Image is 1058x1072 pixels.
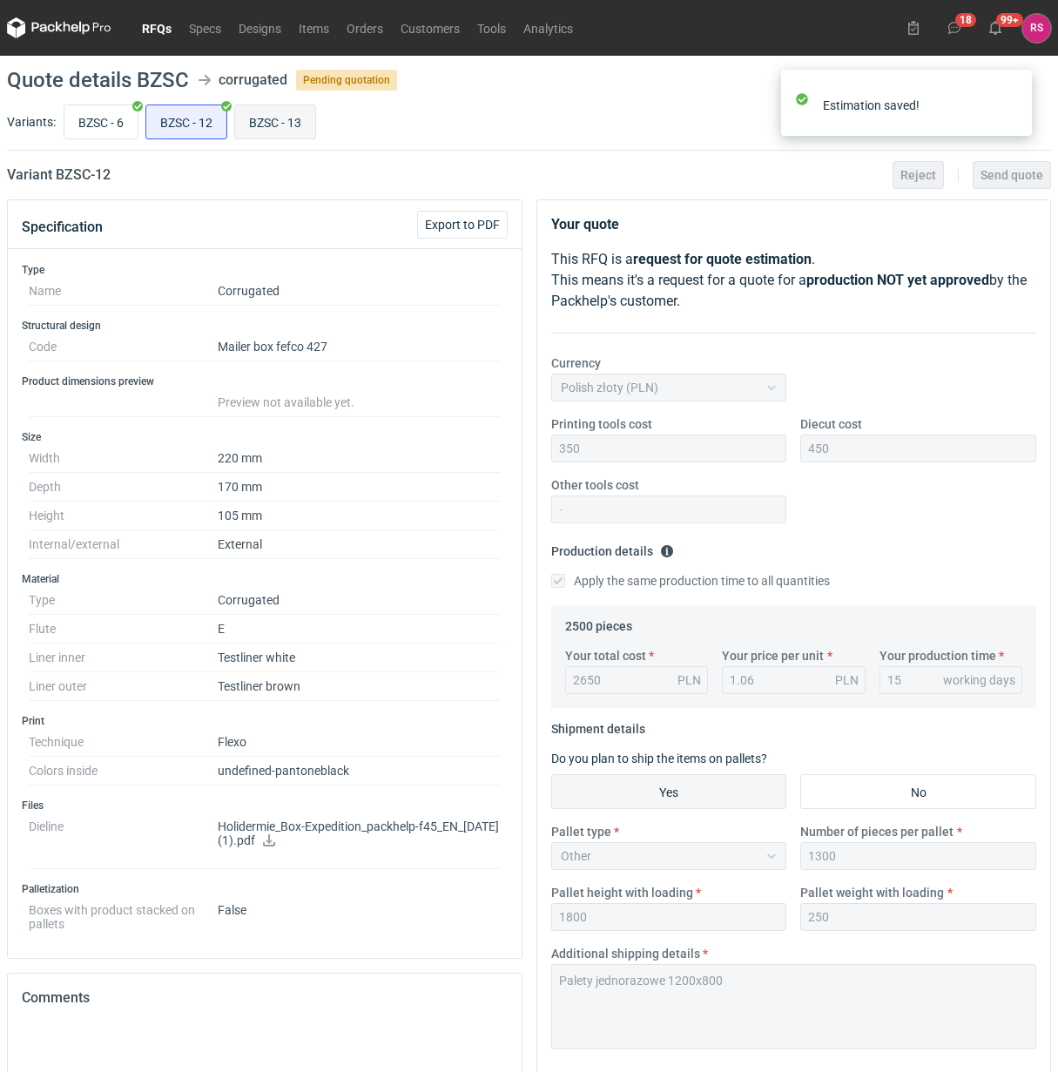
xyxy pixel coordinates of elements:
[551,216,619,233] strong: Your quote
[551,249,1037,312] p: This RFQ is a . This means it's a request for a quote for a by the Packhelp's customer.
[234,105,316,139] label: BZSC - 13
[29,586,218,615] dt: Type
[973,161,1051,189] button: Send quote
[565,647,646,664] label: Your total cost
[7,17,111,38] svg: Packhelp Pro
[551,945,700,962] label: Additional shipping details
[64,105,138,139] label: BZSC - 6
[7,70,189,91] h1: Quote details BZSC
[219,70,287,91] div: corrugated
[29,896,218,931] dt: Boxes with product stacked on pallets
[218,615,501,644] dd: E
[133,17,180,38] a: RFQs
[29,333,218,361] dt: Code
[515,17,582,38] a: Analytics
[551,476,639,494] label: Other tools cost
[823,97,1006,114] div: Estimation saved!
[800,884,944,901] label: Pallet weight with loading
[22,572,508,586] h3: Material
[981,169,1043,181] span: Send quote
[806,272,989,288] strong: production NOT yet approved
[29,812,218,869] dt: Dieline
[22,319,508,333] h3: Structural design
[425,219,500,231] span: Export to PDF
[218,644,501,672] dd: Testliner white
[835,671,859,689] div: PLN
[22,882,508,896] h3: Palletization
[677,671,701,689] div: PLN
[218,672,501,701] dd: Testliner brown
[551,572,830,590] label: Apply the same production time to all quantities
[218,333,501,361] dd: Mailer box fefco 427
[180,17,230,38] a: Specs
[218,757,501,785] dd: undefined-pantone black
[551,823,611,840] label: Pallet type
[29,644,218,672] dt: Liner inner
[218,819,501,849] p: Holidermie_Box-Expedition_packhelp-f45_EN_[DATE] (1).pdf
[218,277,501,306] dd: Corrugated
[722,647,824,664] label: Your price per unit
[879,647,996,664] label: Your production time
[551,415,652,433] label: Printing tools cost
[551,354,601,372] label: Currency
[417,211,508,239] button: Export to PDF
[551,884,693,901] label: Pallet height with loading
[29,615,218,644] dt: Flute
[29,530,218,559] dt: Internal/external
[29,473,218,502] dt: Depth
[29,672,218,701] dt: Liner outer
[145,105,227,139] label: BZSC - 12
[230,17,290,38] a: Designs
[468,17,515,38] a: Tools
[551,964,1037,1049] textarea: Palety jednorazowe 1200x800
[893,161,944,189] button: Reject
[7,113,56,131] label: Variants:
[218,530,501,559] dd: External
[290,17,338,38] a: Items
[218,395,354,409] span: Preview not available yet.
[392,17,468,38] a: Customers
[218,502,501,530] dd: 105 mm
[551,537,674,558] legend: Production details
[7,165,111,185] h2: Variant BZSC - 12
[218,728,501,757] dd: Flexo
[22,988,508,1008] h2: Comments
[29,502,218,530] dt: Height
[943,671,1015,689] div: working days
[800,415,862,433] label: Diecut cost
[940,14,968,42] button: 18
[22,374,508,388] h3: Product dimensions preview
[296,70,397,91] span: Pending quotation
[1006,96,1018,114] button: close
[22,263,508,277] h3: Type
[218,586,501,615] dd: Corrugated
[29,444,218,473] dt: Width
[29,277,218,306] dt: Name
[551,715,645,736] legend: Shipment details
[633,251,812,267] strong: request for quote estimation
[981,14,1009,42] button: 99+
[29,728,218,757] dt: Technique
[218,444,501,473] dd: 220 mm
[338,17,392,38] a: Orders
[800,823,954,840] label: Number of pieces per pallet
[565,612,632,633] legend: 2500 pieces
[1022,14,1051,43] button: RS
[22,799,508,812] h3: Files
[218,896,501,931] dd: False
[22,206,103,248] button: Specification
[218,473,501,502] dd: 170 mm
[29,757,218,785] dt: Colors inside
[551,752,767,765] label: Do you plan to ship the items on pallets?
[1022,14,1051,43] div: Rafał Stani
[900,169,936,181] span: Reject
[22,714,508,728] h3: Print
[22,430,508,444] h3: Size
